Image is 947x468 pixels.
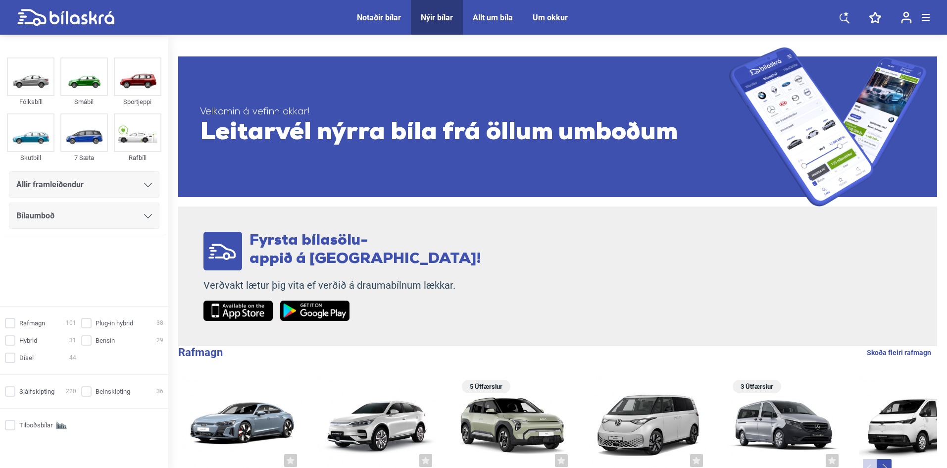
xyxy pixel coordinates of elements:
[200,106,729,118] span: Velkomin á vefinn okkar!
[69,335,76,346] span: 31
[203,279,481,292] p: Verðvakt lætur þig vita ef verðið á draumabílnum lækkar.
[421,13,453,22] a: Nýir bílar
[156,335,163,346] span: 29
[16,209,54,223] span: Bílaumboð
[19,318,45,328] span: Rafmagn
[19,335,37,346] span: Hybrid
[60,152,108,163] div: 7 Sæta
[7,152,54,163] div: Skutbíll
[249,233,481,267] span: Fyrsta bílasölu- appið á [GEOGRAPHIC_DATA]!
[467,380,505,393] span: 5 Útfærslur
[901,11,912,24] img: user-login.svg
[66,318,76,328] span: 101
[60,96,108,107] div: Smábíl
[738,380,776,393] span: 3 Útfærslur
[867,346,931,359] a: Skoða fleiri rafmagn
[178,346,223,359] b: Rafmagn
[473,13,513,22] a: Allt um bíla
[114,152,161,163] div: Rafbíll
[178,47,937,207] a: Velkomin á vefinn okkar!Leitarvél nýrra bíla frá öllum umboðum
[357,13,401,22] a: Notaðir bílar
[156,318,163,328] span: 38
[533,13,568,22] a: Um okkur
[114,96,161,107] div: Sportjeppi
[96,386,130,397] span: Beinskipting
[19,353,34,363] span: Dísel
[69,353,76,363] span: 44
[16,178,84,192] span: Allir framleiðendur
[96,335,115,346] span: Bensín
[19,386,54,397] span: Sjálfskipting
[66,386,76,397] span: 220
[19,420,52,430] span: Tilboðsbílar
[96,318,133,328] span: Plug-in hybrid
[7,96,54,107] div: Fólksbíll
[156,386,163,397] span: 36
[200,118,729,148] span: Leitarvél nýrra bíla frá öllum umboðum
